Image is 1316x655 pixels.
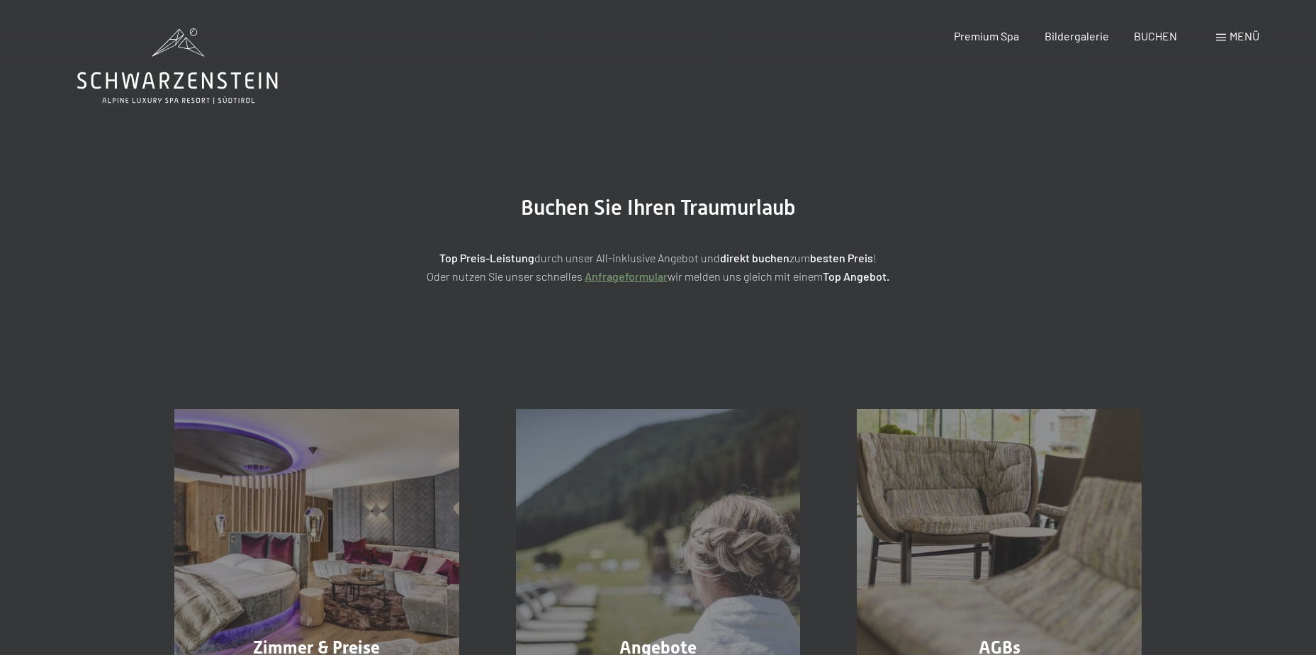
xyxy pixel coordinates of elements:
strong: Top Angebot. [823,269,889,283]
strong: direkt buchen [720,251,789,264]
span: Buchen Sie Ihren Traumurlaub [521,195,796,220]
strong: Top Preis-Leistung [439,251,534,264]
span: Menü [1230,29,1259,43]
a: Bildergalerie [1045,29,1109,43]
strong: besten Preis [810,251,873,264]
a: Premium Spa [954,29,1019,43]
a: BUCHEN [1134,29,1177,43]
p: durch unser All-inklusive Angebot und zum ! Oder nutzen Sie unser schnelles wir melden uns gleich... [304,249,1013,285]
a: Anfrageformular [585,269,668,283]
